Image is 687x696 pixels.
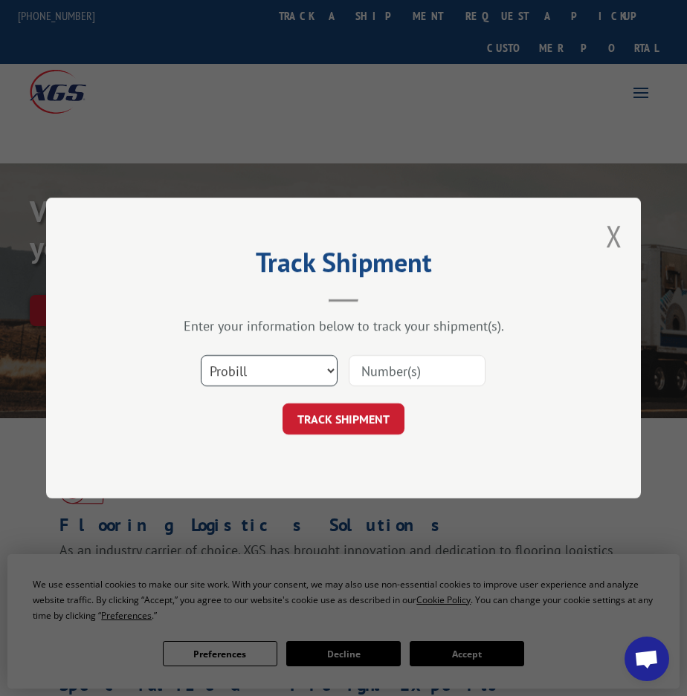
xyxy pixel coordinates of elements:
h2: Track Shipment [120,252,567,280]
div: Open chat [625,637,669,681]
button: Close modal [606,216,622,256]
div: Enter your information below to track your shipment(s). [120,317,567,334]
input: Number(s) [349,355,486,386]
button: TRACK SHIPMENT [283,403,404,435]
